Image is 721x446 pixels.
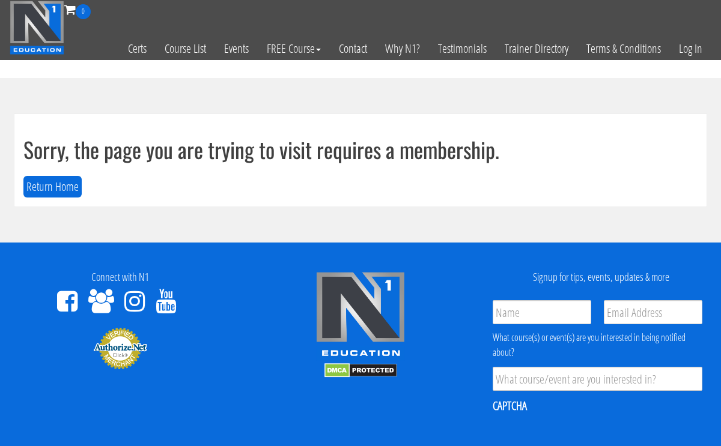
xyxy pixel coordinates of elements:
img: DMCA.com Protection Status [324,363,397,378]
h4: Connect with N1 [9,271,231,283]
a: 0 [64,1,91,17]
a: Terms & Conditions [577,19,670,78]
a: Testimonials [429,19,496,78]
a: Why N1? [376,19,429,78]
a: Trainer Directory [496,19,577,78]
img: n1-education [10,1,64,55]
img: Authorize.Net Merchant - Click to Verify [93,327,147,370]
a: Contact [330,19,376,78]
button: Return Home [23,176,82,198]
div: What course(s) or event(s) are you interested in being notified about? [493,330,702,360]
a: FREE Course [258,19,330,78]
h1: Sorry, the page you are trying to visit requires a membership. [23,137,698,161]
a: Course List [156,19,215,78]
input: What course/event are you interested in? [493,367,702,391]
label: CAPTCHA [493,398,527,414]
input: Email Address [604,300,702,324]
input: Name [493,300,591,324]
img: n1-edu-logo [315,271,406,360]
a: Log In [670,19,711,78]
h4: Signup for tips, events, updates & more [490,271,712,283]
a: Certs [119,19,156,78]
a: Events [215,19,258,78]
span: 0 [76,4,91,19]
